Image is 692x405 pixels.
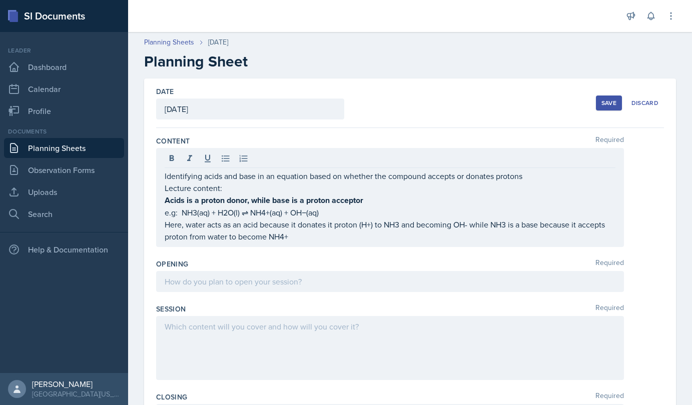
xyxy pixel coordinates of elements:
[165,218,615,242] p: Here, water acts as an acid because it donates it proton (H+) to NH3 and becoming OH- while NH3 i...
[595,259,624,269] span: Required
[4,239,124,259] div: Help & Documentation
[165,206,615,218] p: e.g: NH3(aq) + H2O(l) ⇌ NH4+(aq) + OH−(aq)
[144,52,676,70] h2: Planning Sheet
[595,392,624,402] span: Required
[165,182,615,194] p: Lecture content:
[595,304,624,314] span: Required
[156,392,187,402] label: Closing
[156,136,190,146] label: Content
[4,160,124,180] a: Observation Forms
[4,57,124,77] a: Dashboard
[156,86,174,96] label: Date
[4,127,124,136] div: Documents
[156,304,186,314] label: Session
[32,379,120,389] div: [PERSON_NAME]
[4,46,124,55] div: Leader
[595,136,624,146] span: Required
[4,182,124,202] a: Uploads
[156,259,188,269] label: Opening
[601,99,616,107] div: Save
[4,79,124,99] a: Calendar
[165,170,615,182] p: Identifying acids and base in an equation based on whether the compound accepts or donates protons
[165,194,363,206] strong: Acids is a proton donor, while base is a proton acceptor
[631,99,658,107] div: Discard
[4,138,124,158] a: Planning Sheets
[596,95,622,110] button: Save
[32,389,120,399] div: [GEOGRAPHIC_DATA][US_STATE]
[144,37,194,47] a: Planning Sheets
[4,101,124,121] a: Profile
[4,204,124,224] a: Search
[208,37,228,47] div: [DATE]
[626,95,664,110] button: Discard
